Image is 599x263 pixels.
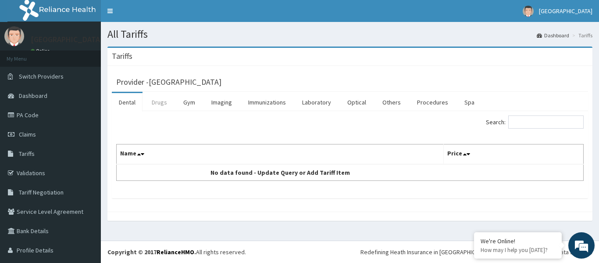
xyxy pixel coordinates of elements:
td: No data found - Update Query or Add Tariff Item [117,164,444,181]
a: Drugs [145,93,174,112]
strong: Copyright © 2017 . [107,248,196,256]
h1: All Tariffs [107,29,592,40]
input: Search: [508,115,584,129]
a: Online [31,48,52,54]
a: Gym [176,93,202,112]
h3: Tariffs [112,52,132,60]
span: Dashboard [19,92,47,100]
a: Dashboard [537,32,569,39]
a: Others [375,93,408,112]
th: Price [443,144,584,165]
a: Optical [340,93,373,112]
span: [GEOGRAPHIC_DATA] [539,7,592,15]
div: We're Online! [481,237,555,245]
th: Name [117,144,444,165]
a: Spa [457,93,481,112]
label: Search: [486,115,584,129]
span: Tariffs [19,150,35,158]
a: Laboratory [295,93,338,112]
p: [GEOGRAPHIC_DATA] [31,36,103,43]
div: Redefining Heath Insurance in [GEOGRAPHIC_DATA] using Telemedicine and Data Science! [360,248,592,256]
footer: All rights reserved. [101,241,599,263]
p: How may I help you today? [481,246,555,254]
h3: Provider - [GEOGRAPHIC_DATA] [116,78,221,86]
a: Procedures [410,93,455,112]
span: Switch Providers [19,72,64,80]
img: User Image [523,6,534,17]
a: Immunizations [241,93,293,112]
li: Tariffs [570,32,592,39]
img: User Image [4,26,24,46]
a: Imaging [204,93,239,112]
span: Claims [19,130,36,138]
span: Tariff Negotiation [19,188,64,196]
a: RelianceHMO [157,248,194,256]
a: Dental [112,93,143,112]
